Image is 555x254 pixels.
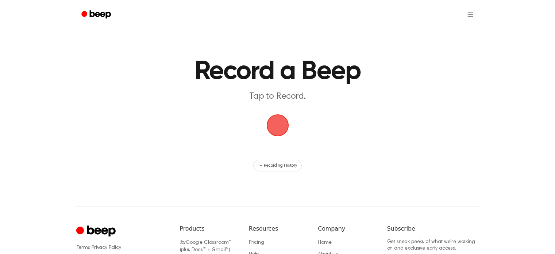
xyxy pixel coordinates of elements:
img: Beep Logo [267,114,289,136]
p: Get sneak peeks of what we’re working on and exclusive early access. [387,239,479,252]
a: Cruip [76,224,117,239]
a: forGoogle Classroom™ (plus Docs™ + Gmail™) [180,240,232,253]
div: · [76,244,168,251]
a: Privacy Policy [92,245,121,250]
h6: Products [180,224,237,233]
a: Terms [76,245,90,250]
h6: Subscribe [387,224,479,233]
button: Recording History [253,160,301,171]
h6: Resources [249,224,306,233]
a: Beep [76,8,117,22]
button: Open menu [462,6,479,23]
h1: Record a Beep [91,58,465,85]
span: Recording History [264,162,297,169]
i: for [180,240,186,245]
a: Home [318,240,331,245]
p: Tap to Record. [138,91,418,103]
h6: Company [318,224,375,233]
a: Pricing [249,240,264,245]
